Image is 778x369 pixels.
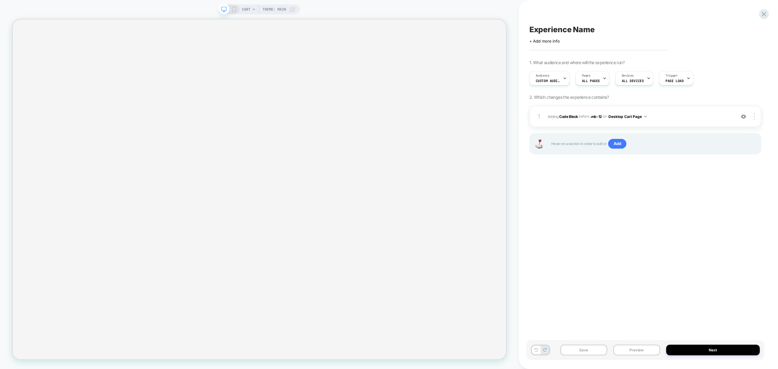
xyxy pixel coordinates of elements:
[579,114,589,119] span: BEFORE
[622,79,644,83] span: ALL DEVICES
[582,74,590,78] span: Pages
[263,5,286,14] span: Theme: MAIN
[603,113,607,120] span: on
[590,114,602,119] span: .mb-12
[613,345,660,355] button: Preview
[536,111,542,122] div: 1
[529,39,560,43] span: + Add more info
[666,74,677,78] span: Trigger
[644,116,647,117] img: down arrow
[582,79,600,83] span: ALL PAGES
[608,139,627,149] span: Add
[548,114,578,119] span: Adding
[536,74,549,78] span: Audience
[559,114,578,119] b: Code Block
[536,79,560,83] span: Custom Audience
[608,113,647,120] button: Desktop Cart Page
[741,114,746,119] img: crossed eye
[533,139,545,149] img: Joystick
[666,345,760,355] button: Next
[754,113,755,120] img: close
[529,95,609,100] span: 2. Which changes the experience contains?
[529,25,595,34] span: Experience Name
[551,139,755,149] span: Hover on a section in order to edit or
[242,5,250,14] span: CART
[622,74,634,78] span: Devices
[560,345,607,355] button: Save
[529,60,625,65] span: 1. What audience and where will the experience run?
[666,79,683,83] span: Page Load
